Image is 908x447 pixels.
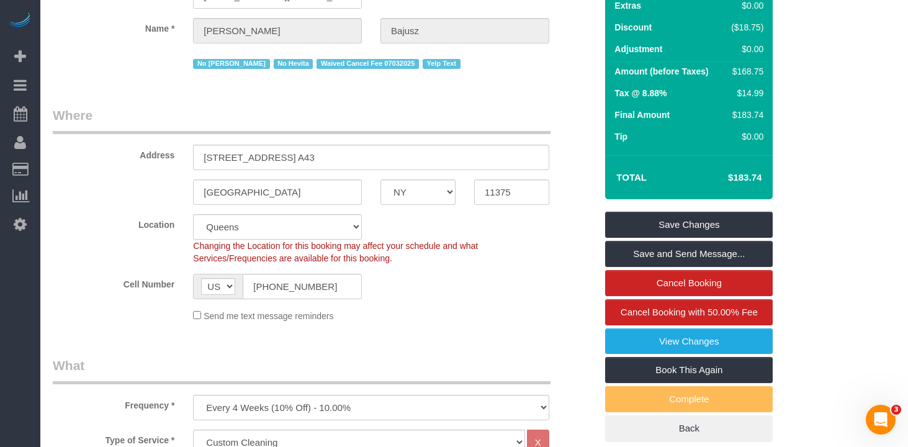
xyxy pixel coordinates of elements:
[423,59,461,69] span: Yelp Text
[53,356,551,384] legend: What
[43,214,184,231] label: Location
[193,179,362,205] input: City
[621,307,758,317] span: Cancel Booking with 50.00% Fee
[891,405,901,415] span: 3
[616,172,647,183] strong: Total
[866,405,896,435] iframe: Intercom live chat
[727,43,764,55] div: $0.00
[243,274,362,299] input: Cell Number
[727,65,764,78] div: $168.75
[614,65,708,78] label: Amount (before Taxes)
[727,109,764,121] div: $183.74
[317,59,418,69] span: Waived Cancel Fee 07032025
[605,299,773,325] a: Cancel Booking with 50.00% Fee
[380,18,549,43] input: Last Name
[193,59,269,69] span: No [PERSON_NAME]
[474,179,549,205] input: Zip Code
[727,87,764,99] div: $14.99
[605,212,773,238] a: Save Changes
[43,274,184,291] label: Cell Number
[605,328,773,354] a: View Changes
[605,270,773,296] a: Cancel Booking
[614,21,652,34] label: Discount
[43,430,184,446] label: Type of Service *
[605,415,773,441] a: Back
[727,130,764,143] div: $0.00
[43,145,184,161] label: Address
[605,357,773,383] a: Book This Again
[43,395,184,412] label: Frequency *
[614,109,670,121] label: Final Amount
[193,18,362,43] input: First Name
[43,18,184,35] label: Name *
[7,12,32,30] img: Automaid Logo
[274,59,313,69] span: No Hevita
[691,173,762,183] h4: $183.74
[605,241,773,267] a: Save and Send Message...
[204,311,333,321] span: Send me text message reminders
[53,106,551,134] legend: Where
[614,130,627,143] label: Tip
[614,43,662,55] label: Adjustment
[614,87,667,99] label: Tax @ 8.88%
[727,21,764,34] div: ($18.75)
[193,241,478,263] span: Changing the Location for this booking may affect your schedule and what Services/Frequencies are...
